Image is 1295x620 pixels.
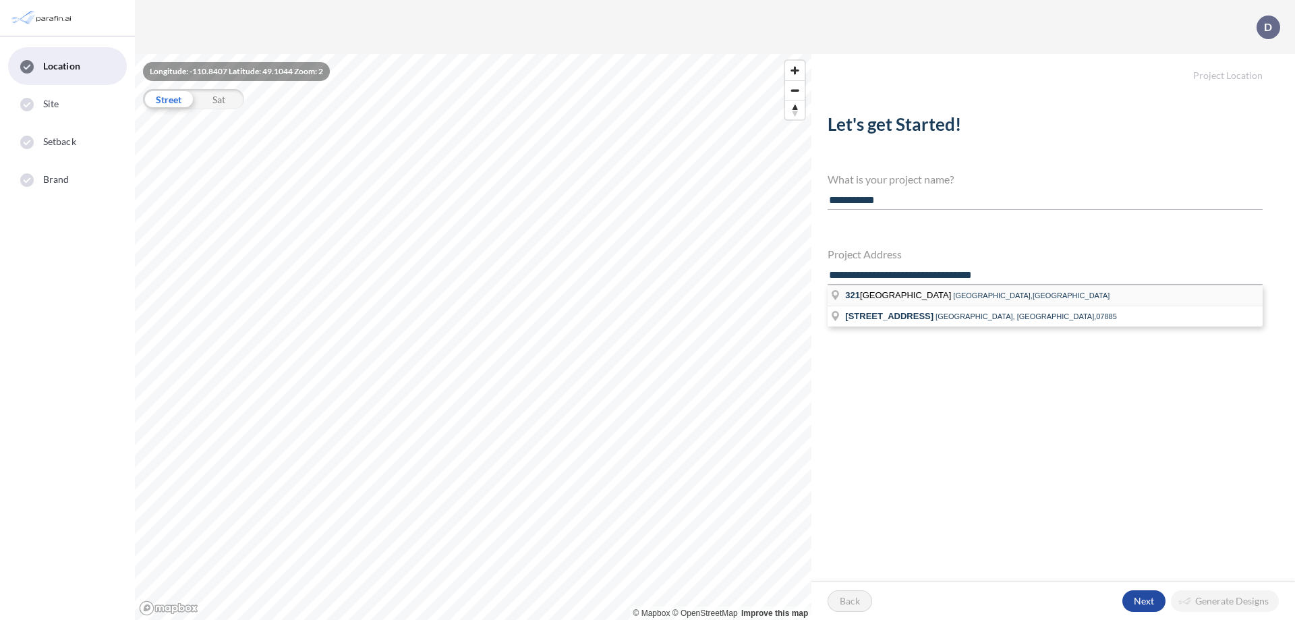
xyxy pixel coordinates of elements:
a: OpenStreetMap [672,609,738,618]
div: Street [143,89,194,109]
span: [STREET_ADDRESS] [845,311,933,321]
div: Longitude: -110.8407 Latitude: 49.1044 Zoom: 2 [143,62,330,81]
a: Mapbox homepage [139,600,198,616]
span: Location [43,59,80,73]
span: Reset bearing to north [785,101,805,119]
button: Zoom in [785,61,805,80]
div: Sat [194,89,244,109]
span: Zoom out [785,81,805,100]
h4: What is your project name? [828,173,1263,186]
button: Zoom out [785,80,805,100]
h2: Let's get Started! [828,114,1263,140]
span: Setback [43,135,76,148]
span: Site [43,97,59,111]
canvas: Map [135,54,811,620]
span: [GEOGRAPHIC_DATA], [GEOGRAPHIC_DATA],07885 [936,312,1117,320]
p: D [1264,21,1272,33]
img: Parafin [10,5,76,30]
button: Reset bearing to north [785,100,805,119]
h5: Project Location [811,54,1295,82]
span: [GEOGRAPHIC_DATA],[GEOGRAPHIC_DATA] [953,291,1110,300]
span: 321 [845,290,860,300]
button: Next [1122,590,1165,612]
h4: Project Address [828,248,1263,260]
a: Mapbox [633,609,670,618]
a: Improve this map [741,609,808,618]
span: Brand [43,173,69,186]
p: Next [1134,594,1154,608]
span: [GEOGRAPHIC_DATA] [845,290,953,300]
